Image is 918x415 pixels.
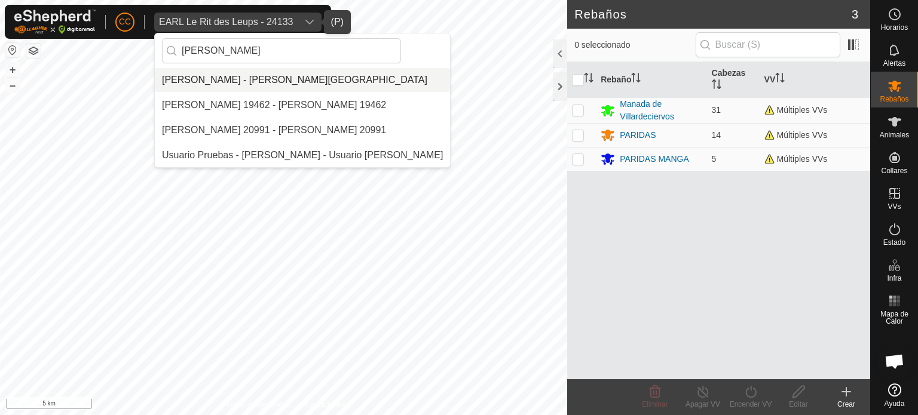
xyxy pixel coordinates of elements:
a: Ayuda [871,379,918,412]
button: Restablecer Mapa [5,43,20,57]
div: Usuario Pruebas - [PERSON_NAME] - Usuario [PERSON_NAME] [162,148,443,162]
span: 3 [852,5,858,23]
div: PARIDAS MANGA [620,153,689,165]
span: Múltiples VVs [764,154,828,164]
div: [PERSON_NAME] 19462 - [PERSON_NAME] 19462 [162,98,386,112]
div: Chat abierto [877,343,913,379]
div: Apagar VV [679,399,727,410]
span: EARL Le Rit des Leups - 24133 [154,13,298,32]
button: – [5,78,20,93]
th: VV [760,62,870,98]
div: [PERSON_NAME] - [PERSON_NAME][GEOGRAPHIC_DATA] [162,73,427,87]
span: 5 [712,154,717,164]
div: Editar [775,399,822,410]
a: Contáctenos [305,399,345,410]
th: Rebaño [596,62,706,98]
span: 31 [712,105,721,115]
span: Alertas [883,60,905,67]
h2: Rebaños [574,7,852,21]
input: Buscar (S) [696,32,840,57]
li: GREGORIO HERNANDEZ BLAZQUEZ 19462 [155,93,450,117]
span: Horarios [881,24,908,31]
div: PARIDAS [620,129,656,142]
li: GREGORIO MIGUEL GASPAR TORROBA 20991 [155,118,450,142]
img: Logo Gallagher [14,10,96,34]
span: Múltiples VVs [764,105,828,115]
div: EARL Le Rit des Leups - 24133 [159,17,293,27]
span: Animales [880,131,909,139]
span: Eliminar [642,400,668,408]
span: VVs [888,203,901,210]
div: Manada de Villardeciervos [620,98,702,123]
div: Crear [822,399,870,410]
button: + [5,63,20,77]
div: dropdown trigger [298,13,322,32]
span: Rebaños [880,96,908,103]
span: Mapa de Calor [874,311,915,325]
span: 0 seleccionado [574,39,695,51]
div: [PERSON_NAME] 20991 - [PERSON_NAME] 20991 [162,123,386,137]
p-sorticon: Activar para ordenar [631,75,641,84]
span: Ayuda [885,400,905,407]
button: Capas del Mapa [26,44,41,58]
ul: Option List [155,68,450,167]
span: 14 [712,130,721,140]
span: Infra [887,275,901,282]
th: Cabezas [707,62,760,98]
input: Buscar por región, país, empresa o propiedad [162,38,401,63]
span: Estado [883,239,905,246]
p-sorticon: Activar para ordenar [584,75,593,84]
div: Encender VV [727,399,775,410]
p-sorticon: Activar para ordenar [712,81,721,91]
li: Alarcia Monja Farm [155,68,450,92]
span: Múltiples VVs [764,130,828,140]
span: Collares [881,167,907,174]
a: Política de Privacidad [222,399,290,410]
li: Usuario Pruebas - Gregorio Alarcia [155,143,450,167]
p-sorticon: Activar para ordenar [775,75,785,84]
span: CC [119,16,131,28]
